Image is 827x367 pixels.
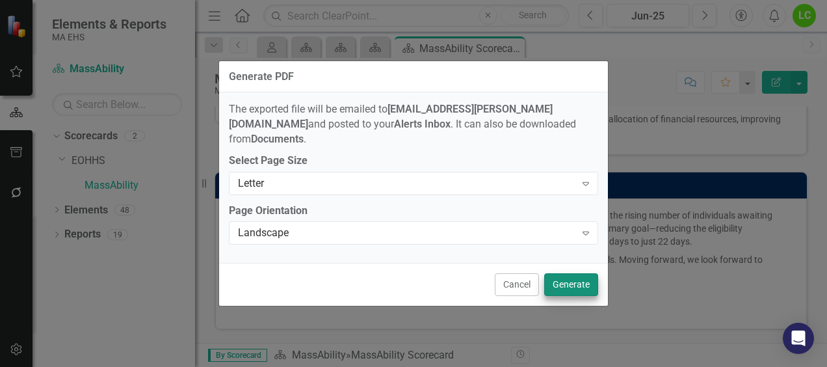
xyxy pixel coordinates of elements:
label: Select Page Size [229,154,598,169]
strong: Documents [251,133,304,145]
div: Landscape [238,226,575,241]
span: The exported file will be emailed to and posted to your . It can also be downloaded from . [229,103,576,145]
strong: Alerts Inbox [394,118,451,130]
button: Cancel [495,273,539,296]
div: Generate PDF [229,71,294,83]
label: Page Orientation [229,204,598,219]
strong: [EMAIL_ADDRESS][PERSON_NAME][DOMAIN_NAME] [229,103,553,130]
div: Letter [238,176,575,191]
button: Generate [544,273,598,296]
div: Open Intercom Messenger [783,323,814,354]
